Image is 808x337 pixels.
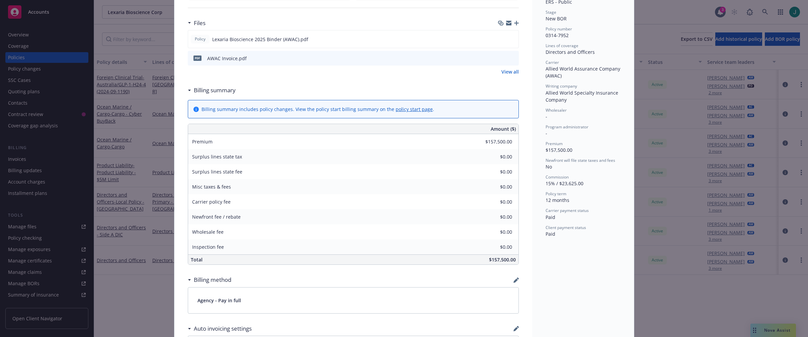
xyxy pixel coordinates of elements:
span: Lines of coverage [546,43,578,48]
span: pdf [193,55,201,61]
span: Carrier payment status [546,208,589,213]
div: Billing summary [188,86,236,95]
div: Files [188,19,206,27]
div: AWAC Invoice.pdf [207,55,247,62]
input: 0.00 [473,197,516,207]
span: 12 months [546,197,569,203]
h3: Billing summary [194,86,236,95]
span: Lexaria Bioscience 2025 Binder (AWAC).pdf [212,36,308,43]
span: Premium [546,141,563,146]
span: Surplus lines state tax [192,153,242,160]
button: preview file [510,55,516,62]
span: Amount ($) [491,125,516,132]
span: - [546,113,547,120]
h3: Auto invoicing settings [194,324,252,333]
input: 0.00 [473,227,516,237]
input: 0.00 [473,182,516,192]
span: Wholesale fee [192,229,224,235]
input: 0.00 [473,167,516,177]
span: Client payment status [546,225,586,230]
div: Billing method [188,275,231,284]
input: 0.00 [473,242,516,252]
span: New BOR [546,15,567,22]
span: Writing company [546,83,577,89]
span: $157,500.00 [489,256,516,263]
span: No [546,163,552,170]
a: policy start page [396,106,433,112]
input: 0.00 [473,137,516,147]
a: View all [501,68,519,75]
div: Billing summary includes policy changes. View the policy start billing summary on the . [201,106,434,113]
span: Program administrator [546,124,588,130]
span: 0314-7952 [546,32,569,38]
span: Total [191,256,203,263]
span: Allied World Assurance Company (AWAC) [546,66,622,79]
span: Paid [546,214,555,220]
span: 15% / $23,625.00 [546,180,583,187]
h3: Files [194,19,206,27]
span: Policy number [546,26,572,32]
button: preview file [510,36,516,43]
span: Paid [546,231,555,237]
span: Carrier policy fee [192,199,231,205]
span: Newfront will file state taxes and fees [546,157,615,163]
div: Directors and Officers [546,48,621,55]
span: Carrier [546,60,559,65]
span: Newfront fee / rebate [192,214,241,220]
span: Policy [193,36,207,42]
span: Allied World Specialty Insurance Company [546,90,620,103]
div: Auto invoicing settings [188,324,252,333]
span: Premium [192,138,213,145]
span: Wholesaler [546,107,567,113]
span: Stage [546,9,556,15]
input: 0.00 [473,152,516,162]
span: Inspection fee [192,244,224,250]
div: Agency - Pay in full [188,288,518,313]
span: - [546,130,547,136]
span: Misc taxes & fees [192,184,231,190]
input: 0.00 [473,212,516,222]
button: download file [499,36,504,43]
span: Surplus lines state fee [192,168,242,175]
span: Policy term [546,191,566,197]
span: Commission [546,174,569,180]
span: $157,500.00 [546,147,572,153]
button: download file [499,55,505,62]
h3: Billing method [194,275,231,284]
